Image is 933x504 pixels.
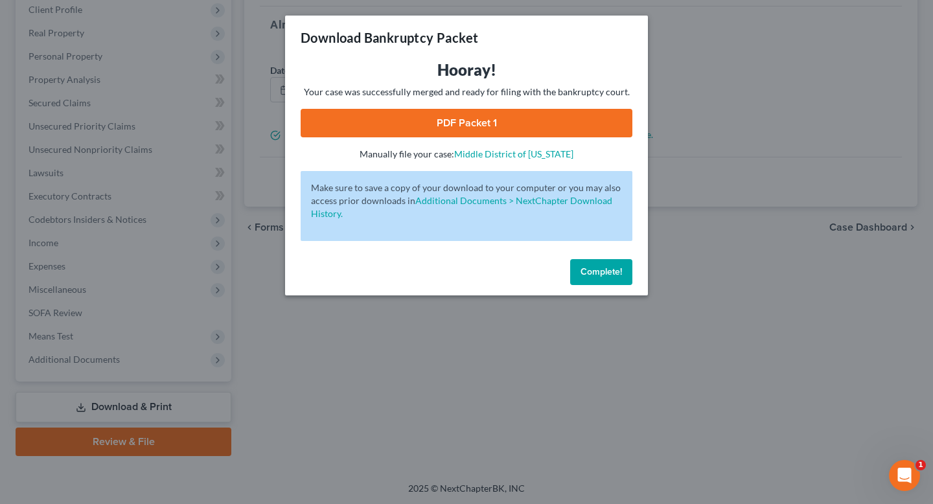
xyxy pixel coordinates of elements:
[916,460,926,470] span: 1
[301,109,632,137] a: PDF Packet 1
[301,86,632,98] p: Your case was successfully merged and ready for filing with the bankruptcy court.
[301,148,632,161] p: Manually file your case:
[454,148,573,159] a: Middle District of [US_STATE]
[301,29,478,47] h3: Download Bankruptcy Packet
[581,266,622,277] span: Complete!
[889,460,920,491] iframe: Intercom live chat
[570,259,632,285] button: Complete!
[311,195,612,219] a: Additional Documents > NextChapter Download History.
[301,60,632,80] h3: Hooray!
[311,181,622,220] p: Make sure to save a copy of your download to your computer or you may also access prior downloads in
